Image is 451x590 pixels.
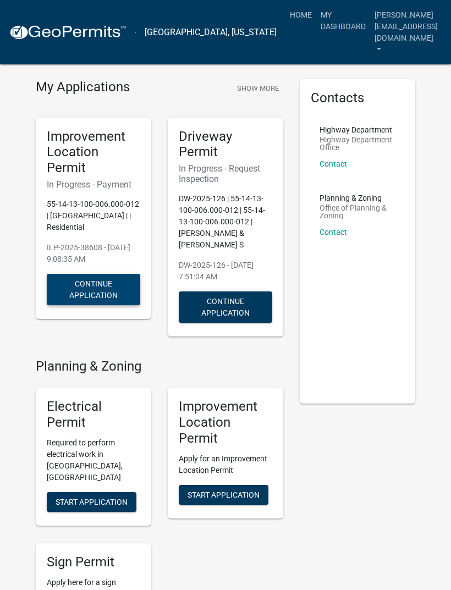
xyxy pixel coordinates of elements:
[47,198,140,233] p: 55-14-13-100-006.000-012 | [GEOGRAPHIC_DATA] | | Residential
[320,126,395,134] p: Highway Department
[47,179,140,190] h6: In Progress - Payment
[47,492,136,512] button: Start Application
[179,193,272,251] p: DW-2025-126 | 55-14-13-100-006.000-012 | 55-14-13-100-006.000-012 | [PERSON_NAME] & [PERSON_NAME] S
[311,90,404,106] h5: Contacts
[188,490,260,499] span: Start Application
[36,79,130,96] h4: My Applications
[179,399,272,446] h5: Improvement Location Permit
[316,4,370,37] a: My Dashboard
[179,291,272,323] button: Continue Application
[179,129,272,161] h5: Driveway Permit
[370,4,442,60] a: [PERSON_NAME][EMAIL_ADDRESS][DOMAIN_NAME]
[47,554,140,570] h5: Sign Permit
[179,260,272,283] p: DW-2025-126 - [DATE] 7:51:04 AM
[47,274,140,305] button: Continue Application
[233,79,283,97] button: Show More
[320,194,395,202] p: Planning & Zoning
[179,485,268,505] button: Start Application
[56,497,128,506] span: Start Application
[179,453,272,476] p: Apply for an Improvement Location Permit
[320,159,347,168] a: Contact
[135,32,136,33] img: Morgan County, Indiana
[285,4,316,25] a: Home
[36,359,283,374] h4: Planning & Zoning
[320,136,395,151] p: Highway Department Office
[47,399,140,431] h5: Electrical Permit
[47,437,140,483] p: Required to perform electrical work in [GEOGRAPHIC_DATA], [GEOGRAPHIC_DATA]
[145,23,277,42] a: [GEOGRAPHIC_DATA], [US_STATE]
[179,163,272,184] h6: In Progress - Request Inspection
[47,242,140,265] p: ILP-2025-38608 - [DATE] 9:08:35 AM
[47,129,140,176] h5: Improvement Location Permit
[320,204,395,219] p: Office of Planning & Zoning
[320,228,347,236] a: Contact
